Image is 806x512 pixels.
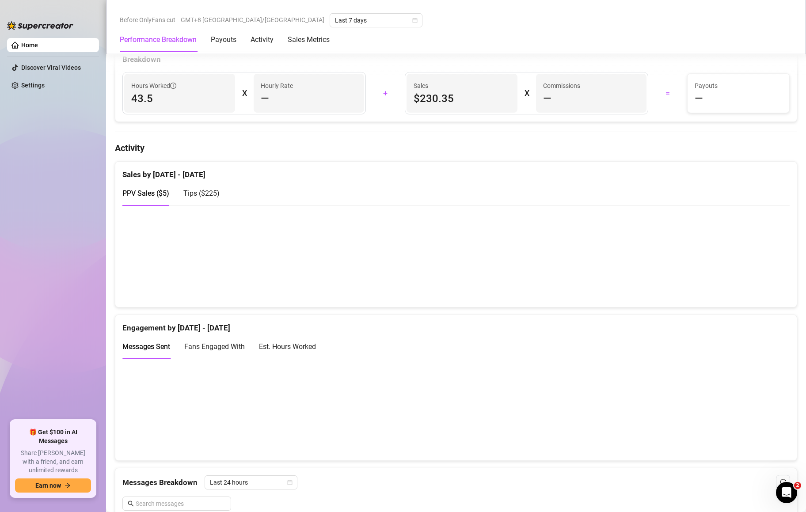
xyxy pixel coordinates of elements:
[15,449,91,475] span: Share [PERSON_NAME] with a friend, and earn unlimited rewards
[287,480,293,485] span: calendar
[543,81,580,91] article: Commissions
[261,81,293,91] article: Hourly Rate
[15,478,91,493] button: Earn nowarrow-right
[211,34,236,45] div: Payouts
[21,42,38,49] a: Home
[780,479,786,485] span: reload
[288,34,330,45] div: Sales Metrics
[7,21,73,30] img: logo-BBDzfeDw.svg
[371,86,399,100] div: +
[21,82,45,89] a: Settings
[122,342,170,351] span: Messages Sent
[210,476,292,489] span: Last 24 hours
[183,189,220,197] span: Tips ( $225 )
[122,475,790,489] div: Messages Breakdown
[654,86,682,100] div: =
[412,18,418,23] span: calendar
[122,315,790,334] div: Engagement by [DATE] - [DATE]
[65,482,71,489] span: arrow-right
[136,499,226,508] input: Search messages
[695,91,703,106] span: —
[181,13,324,27] span: GMT+8 [GEOGRAPHIC_DATA]/[GEOGRAPHIC_DATA]
[15,428,91,445] span: 🎁 Get $100 in AI Messages
[525,86,529,100] div: X
[122,189,169,197] span: PPV Sales ( $5 )
[695,81,782,91] span: Payouts
[120,34,197,45] div: Performance Breakdown
[131,81,176,91] span: Hours Worked
[335,14,417,27] span: Last 7 days
[122,53,790,65] div: Breakdown
[21,64,81,71] a: Discover Viral Videos
[131,91,228,106] span: 43.5
[543,91,551,106] span: —
[794,482,801,489] span: 2
[261,91,269,106] span: —
[120,13,175,27] span: Before OnlyFans cut
[414,91,510,106] span: $230.35
[170,83,176,89] span: info-circle
[242,86,247,100] div: X
[259,341,316,352] div: Est. Hours Worked
[776,482,797,503] iframe: Intercom live chat
[115,142,797,154] h4: Activity
[414,81,510,91] span: Sales
[122,162,790,181] div: Sales by [DATE] - [DATE]
[184,342,245,351] span: Fans Engaged With
[35,482,61,489] span: Earn now
[128,501,134,507] span: search
[251,34,274,45] div: Activity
